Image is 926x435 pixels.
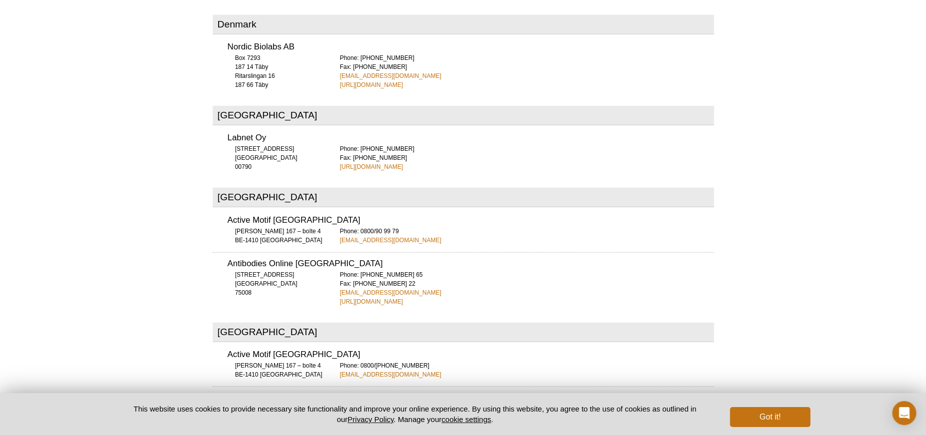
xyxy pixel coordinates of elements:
h2: Denmark [213,15,714,34]
h3: Active Motif [GEOGRAPHIC_DATA] [228,216,714,225]
button: cookie settings [441,415,491,424]
button: Got it! [730,407,810,427]
a: [URL][DOMAIN_NAME] [340,297,403,306]
div: Phone: [PHONE_NUMBER] Fax: [PHONE_NUMBER] [340,53,714,89]
a: [EMAIL_ADDRESS][DOMAIN_NAME] [340,370,441,379]
p: This website uses cookies to provide necessary site functionality and improve your online experie... [116,404,714,425]
h3: Active Motif [GEOGRAPHIC_DATA] [228,351,714,359]
h3: Antibodies Online [GEOGRAPHIC_DATA] [228,260,714,268]
h2: [GEOGRAPHIC_DATA] [213,323,714,342]
div: [STREET_ADDRESS] [GEOGRAPHIC_DATA] 75008 [228,270,327,297]
div: Open Intercom Messenger [892,401,916,425]
h3: Nordic Biolabs AB [228,43,714,51]
div: [PERSON_NAME] 167 – boîte 4 BE-1410 [GEOGRAPHIC_DATA] [228,361,327,379]
a: Privacy Policy [347,415,393,424]
div: Phone: 0800/[PHONE_NUMBER] [340,361,714,379]
div: Phone: [PHONE_NUMBER] 65 Fax: [PHONE_NUMBER] 22 [340,270,714,306]
h2: [GEOGRAPHIC_DATA] [213,106,714,125]
div: [PERSON_NAME] 167 – boîte 4 BE-1410 [GEOGRAPHIC_DATA] [228,227,327,245]
div: [STREET_ADDRESS] [GEOGRAPHIC_DATA] 00790 [228,144,327,171]
div: Box 7293 187 14 Täby Ritarslingan 16 187 66 Täby [228,53,327,89]
a: [URL][DOMAIN_NAME] [340,162,403,171]
a: [EMAIL_ADDRESS][DOMAIN_NAME] [340,71,441,80]
a: [EMAIL_ADDRESS][DOMAIN_NAME] [340,288,441,297]
div: Phone: 0800/90 99 79 [340,227,714,245]
a: [EMAIL_ADDRESS][DOMAIN_NAME] [340,236,441,245]
a: [URL][DOMAIN_NAME] [340,80,403,89]
h2: [GEOGRAPHIC_DATA] [213,188,714,207]
h3: Labnet Oy [228,134,714,142]
div: Phone: [PHONE_NUMBER] Fax: [PHONE_NUMBER] [340,144,714,171]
